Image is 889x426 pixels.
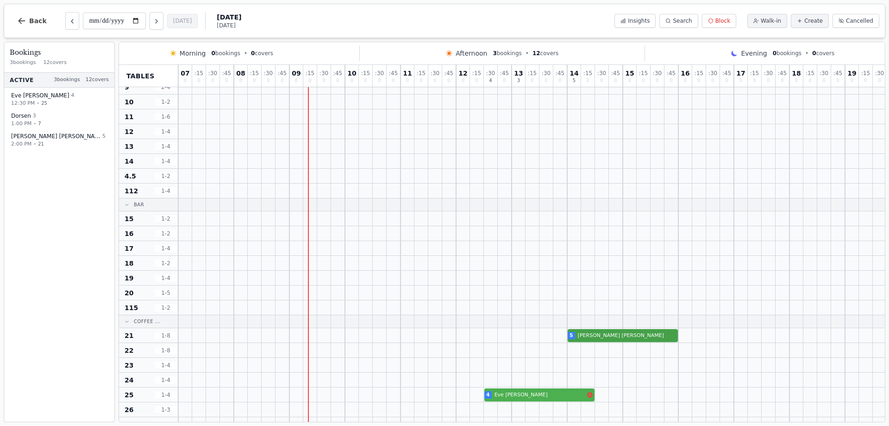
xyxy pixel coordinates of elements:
button: Dorsen 31:00 PM•7 [6,109,113,131]
span: 12 covers [86,76,109,84]
span: : 45 [778,70,787,76]
span: covers [532,50,558,57]
span: : 15 [806,70,814,76]
span: Dorsen [11,112,31,120]
span: 0 [308,78,311,83]
span: 0 [739,78,742,83]
span: 0 [351,78,353,83]
span: : 45 [500,70,509,76]
span: 1 - 4 [155,245,177,252]
span: 112 [125,186,138,196]
span: 12 [532,50,540,57]
span: : 30 [486,70,495,76]
span: Create [804,17,823,25]
span: 4 [489,78,492,83]
span: 1 - 4 [155,158,177,165]
span: 0 [197,78,200,83]
span: 23 [125,361,133,370]
span: 0 [211,78,214,83]
span: 0 [433,78,436,83]
button: Back [10,10,54,32]
span: : 45 [444,70,453,76]
span: [DATE] [217,13,241,22]
span: : 45 [389,70,398,76]
span: 10 [347,70,356,76]
button: Block [702,14,736,28]
span: : 15 [861,70,870,76]
span: 0 [503,78,506,83]
span: [DATE] [217,22,241,29]
span: 3 [33,112,36,120]
span: 24 [125,375,133,385]
span: 12:30 PM [11,99,35,107]
span: • [526,50,529,57]
span: 0 [628,78,631,83]
span: Active [10,76,34,83]
span: 10 [125,97,133,107]
span: 0 [795,78,798,83]
span: 0 [378,78,381,83]
span: 1 - 8 [155,347,177,354]
span: 19 [125,273,133,283]
span: 0 [697,78,700,83]
span: 0 [586,78,589,83]
span: : 30 [875,70,884,76]
button: Walk-in [747,14,787,28]
span: • [33,140,36,147]
span: 0 [184,78,187,83]
span: 0 [812,50,816,57]
span: 13 [125,142,133,151]
span: Cancelled [846,17,873,25]
span: 0 [851,78,853,83]
span: 4 [486,391,490,399]
span: : 15 [695,70,703,76]
span: : 30 [764,70,773,76]
button: Cancelled [833,14,879,28]
span: 0 [558,78,561,83]
span: 3 bookings [10,59,36,67]
span: 0 [600,78,603,83]
span: : 45 [667,70,676,76]
span: Back [29,18,47,24]
span: : 15 [306,70,314,76]
span: [PERSON_NAME] [PERSON_NAME] [11,133,100,140]
span: Coffee ... [134,318,160,325]
span: 1 - 4 [155,274,177,282]
span: 4 [71,92,75,100]
span: 12 covers [44,59,67,67]
span: 17 [125,244,133,253]
button: Insights [614,14,656,28]
span: : 30 [542,70,551,76]
span: 1 - 4 [155,362,177,369]
span: 0 [253,78,256,83]
button: Create [791,14,829,28]
span: 13 [514,70,523,76]
span: 0 [295,78,298,83]
span: 15 [625,70,634,76]
span: 0 [670,78,672,83]
span: 12 [458,70,467,76]
span: 1 - 2 [155,260,177,267]
span: 25 [41,100,47,107]
span: 1 - 2 [155,172,177,180]
span: 0 [447,78,450,83]
span: • [805,50,808,57]
span: 0 [808,78,811,83]
span: 0 [267,78,269,83]
span: 0 [364,78,367,83]
span: 0 [545,78,547,83]
span: Evening [741,49,767,58]
span: 1:00 PM [11,120,31,127]
span: Morning [180,49,206,58]
span: 16 [125,229,133,238]
button: [PERSON_NAME] [PERSON_NAME]52:00 PM•21 [6,129,113,151]
span: : 15 [250,70,259,76]
span: Eve [PERSON_NAME] [493,391,586,399]
span: 08 [236,70,245,76]
button: Next day [150,12,163,30]
span: 0 [656,78,658,83]
span: 0 [822,78,825,83]
span: 0 [767,78,770,83]
span: • [33,120,36,127]
span: 0 [462,78,464,83]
